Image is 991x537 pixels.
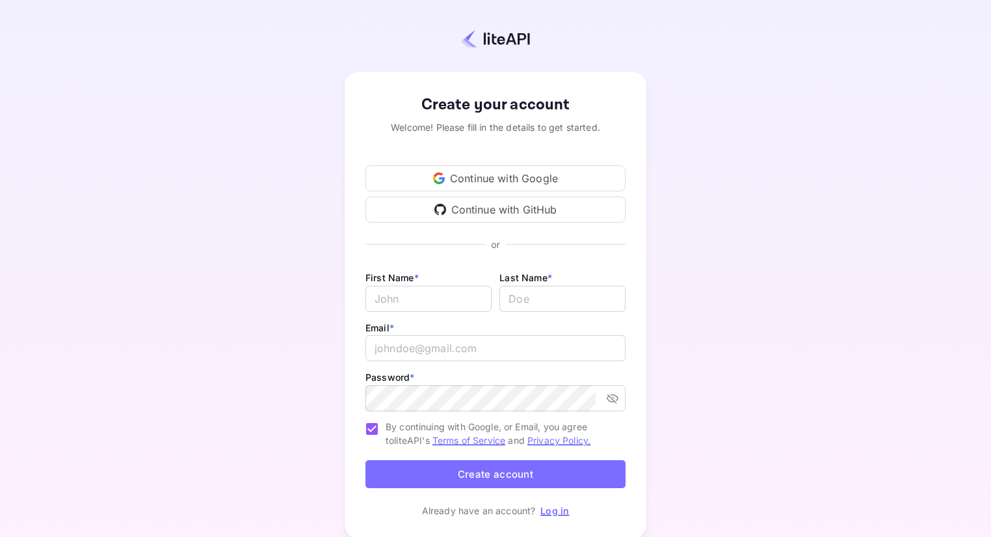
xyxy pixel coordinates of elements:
p: Already have an account? [422,504,536,517]
div: Continue with GitHub [365,197,626,223]
div: Create your account [365,93,626,117]
span: By continuing with Google, or Email, you agree to liteAPI's and [386,420,615,447]
a: Privacy Policy. [527,435,590,446]
label: Last Name [499,272,552,283]
label: Email [365,322,394,333]
a: Terms of Service [432,435,505,446]
button: toggle password visibility [601,387,624,410]
div: Welcome! Please fill in the details to get started. [365,120,626,134]
label: First Name [365,272,419,283]
button: Create account [365,460,626,488]
input: John [365,286,492,312]
img: liteapi [461,29,530,48]
input: johndoe@gmail.com [365,335,626,361]
a: Log in [540,505,569,516]
input: Doe [499,286,626,312]
div: Continue with Google [365,165,626,191]
label: Password [365,372,414,383]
